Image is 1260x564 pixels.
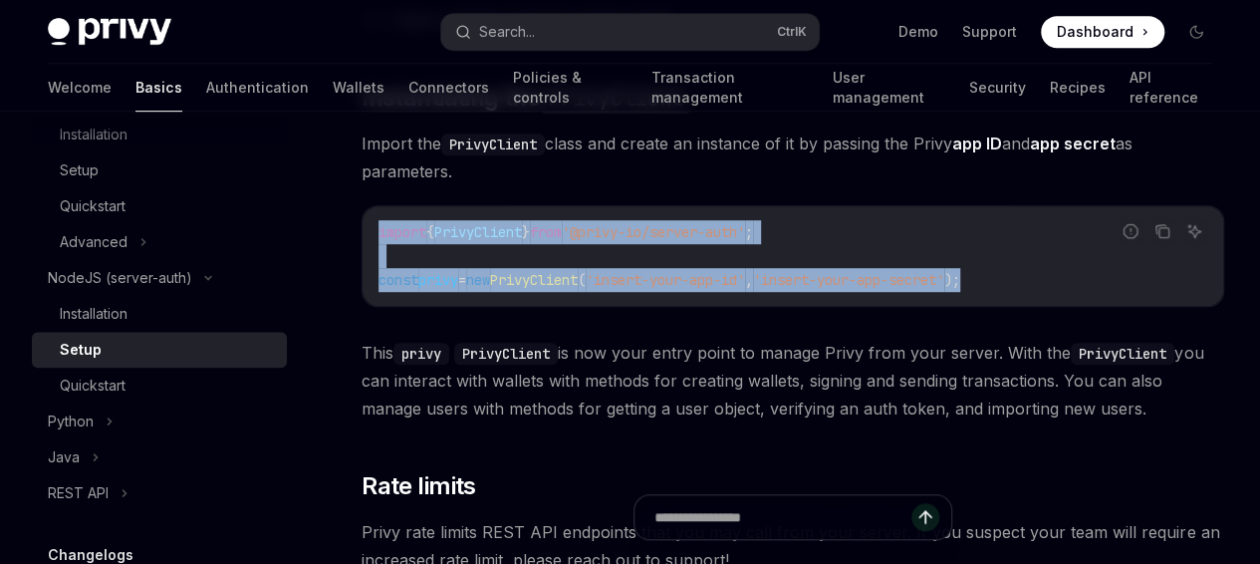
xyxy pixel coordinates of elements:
span: import [378,223,426,241]
a: Setup [32,152,287,188]
span: '@privy-io/server-auth' [562,223,745,241]
span: new [466,271,490,289]
button: Python [32,404,287,439]
div: Advanced [60,230,127,254]
span: { [426,223,434,241]
span: from [530,223,562,241]
a: User management [833,64,945,112]
span: Import the class and create an instance of it by passing the Privy and as parameters. [362,130,1224,185]
code: PrivyClient [454,343,558,365]
span: 'insert-your-app-id' [586,271,745,289]
button: Java [32,439,287,475]
a: Welcome [48,64,112,112]
div: Quickstart [60,374,126,398]
span: ( [578,271,586,289]
a: Transaction management [650,64,808,112]
span: This is now your entry point to manage Privy from your server. With the you can interact with wal... [362,339,1224,423]
span: ); [944,271,960,289]
div: REST API [48,481,109,505]
button: REST API [32,475,287,511]
div: Setup [60,338,102,362]
a: Dashboard [1041,16,1164,48]
code: PrivyClient [1071,343,1174,365]
div: Installation [60,302,127,326]
a: Quickstart [32,188,287,224]
button: NodeJS (server-auth) [32,260,287,296]
a: Security [968,64,1025,112]
button: Copy the contents from the code block [1149,218,1175,244]
div: Java [48,445,80,469]
div: Python [48,410,94,433]
span: PrivyClient [490,271,578,289]
img: dark logo [48,18,171,46]
a: Basics [135,64,182,112]
button: Toggle dark mode [1180,16,1212,48]
span: 'insert-your-app-secret' [753,271,944,289]
a: Recipes [1049,64,1105,112]
a: Installation [32,296,287,332]
button: Report incorrect code [1118,218,1143,244]
a: Authentication [206,64,309,112]
code: PrivyClient [441,134,545,155]
div: Search... [479,20,535,44]
a: Quickstart [32,368,287,404]
button: Ask AI [1181,218,1207,244]
button: Search...CtrlK [441,14,819,50]
a: API reference [1129,64,1212,112]
div: Quickstart [60,194,126,218]
button: Advanced [32,224,287,260]
div: Setup [60,158,99,182]
strong: app secret [1030,134,1116,153]
a: Demo [898,22,938,42]
span: const [378,271,418,289]
span: = [458,271,466,289]
a: Connectors [408,64,489,112]
a: Setup [32,332,287,368]
span: Ctrl K [777,24,807,40]
input: Ask a question... [654,495,911,539]
code: privy [393,343,449,365]
span: PrivyClient [434,223,522,241]
span: } [522,223,530,241]
button: Send message [911,503,939,531]
span: Rate limits [362,470,475,502]
div: NodeJS (server-auth) [48,266,192,290]
span: , [745,271,753,289]
span: privy [418,271,458,289]
span: ; [745,223,753,241]
span: Dashboard [1057,22,1134,42]
a: Policies & controls [513,64,627,112]
a: Support [962,22,1017,42]
a: Wallets [333,64,384,112]
strong: app ID [952,134,1002,153]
